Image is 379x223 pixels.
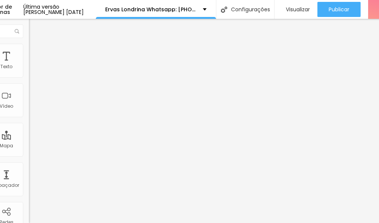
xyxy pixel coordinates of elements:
[0,64,12,69] div: Texto
[317,2,361,17] button: Publicar
[286,6,310,12] span: Visualizar
[15,29,19,34] img: Icone
[329,6,349,12] span: Publicar
[23,4,96,15] div: Última versão [PERSON_NAME] [DATE]
[105,7,197,12] p: Ervas Londrina Whatsapp: [PHONE_NUMBER]
[275,2,317,17] button: Visualizar
[221,6,227,13] img: Icone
